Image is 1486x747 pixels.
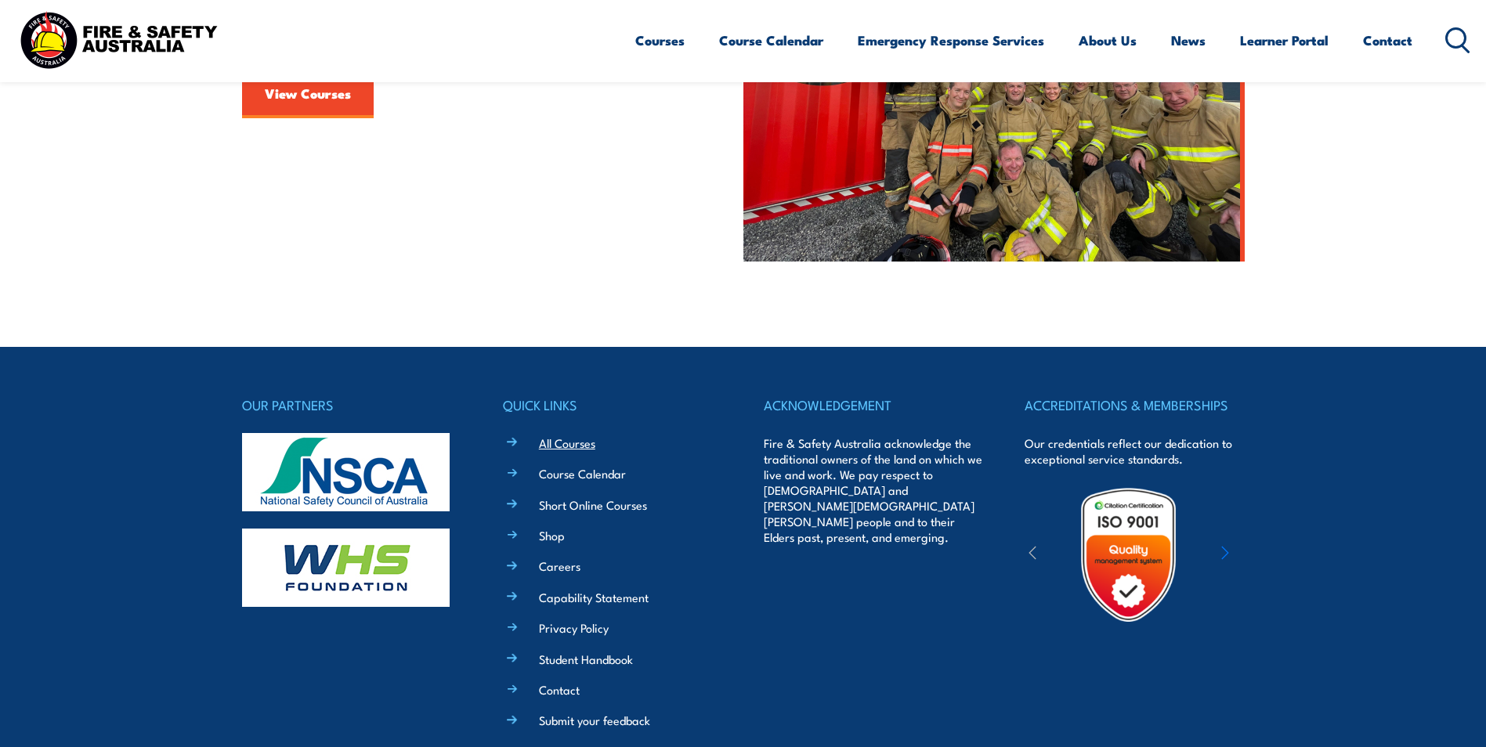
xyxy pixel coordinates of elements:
a: Contact [1363,20,1412,61]
p: Fire & Safety Australia acknowledge the traditional owners of the land on which we live and work.... [764,435,983,545]
a: All Courses [539,435,595,451]
a: Contact [539,681,580,698]
a: Capability Statement [539,589,649,605]
h4: QUICK LINKS [503,394,722,416]
h4: ACCREDITATIONS & MEMBERSHIPS [1025,394,1244,416]
a: Shop [539,527,565,543]
a: Careers [539,558,580,574]
img: Untitled design (19) [1060,486,1197,623]
img: nsca-logo-footer [242,433,450,511]
a: News [1171,20,1206,61]
a: Short Online Courses [539,496,647,513]
a: About Us [1079,20,1137,61]
a: Submit your feedback [539,712,650,728]
a: Course Calendar [719,20,823,61]
img: ewpa-logo [1198,528,1334,582]
a: Student Handbook [539,651,633,667]
img: whs-logo-footer [242,529,450,607]
a: Course Calendar [539,465,626,482]
p: Our credentials reflect our dedication to exceptional service standards. [1025,435,1244,467]
a: Privacy Policy [539,619,609,636]
a: Courses [635,20,685,61]
a: View Courses [242,71,374,118]
h4: ACKNOWLEDGEMENT [764,394,983,416]
a: Emergency Response Services [858,20,1044,61]
h4: OUR PARTNERS [242,394,461,416]
a: Learner Portal [1240,20,1329,61]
